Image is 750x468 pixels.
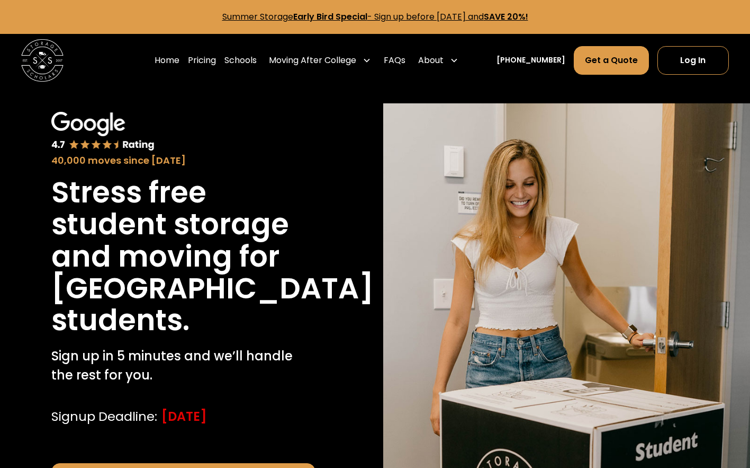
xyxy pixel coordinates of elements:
[51,272,374,304] h1: [GEOGRAPHIC_DATA]
[265,46,375,75] div: Moving After College
[51,407,157,426] div: Signup Deadline:
[293,11,367,23] strong: Early Bird Special
[222,11,528,23] a: Summer StorageEarly Bird Special- Sign up before [DATE] andSAVE 20%!
[574,46,649,75] a: Get a Quote
[51,347,315,385] p: Sign up in 5 minutes and we’ll handle the rest for you.
[155,46,179,75] a: Home
[414,46,463,75] div: About
[51,176,315,272] h1: Stress free student storage and moving for
[21,39,64,82] img: Storage Scholars main logo
[188,46,216,75] a: Pricing
[418,54,444,67] div: About
[657,46,729,75] a: Log In
[161,407,207,426] div: [DATE]
[269,54,356,67] div: Moving After College
[51,154,315,168] div: 40,000 moves since [DATE]
[51,304,189,336] h1: students.
[51,112,155,152] img: Google 4.7 star rating
[496,55,565,66] a: [PHONE_NUMBER]
[484,11,528,23] strong: SAVE 20%!
[224,46,257,75] a: Schools
[384,46,405,75] a: FAQs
